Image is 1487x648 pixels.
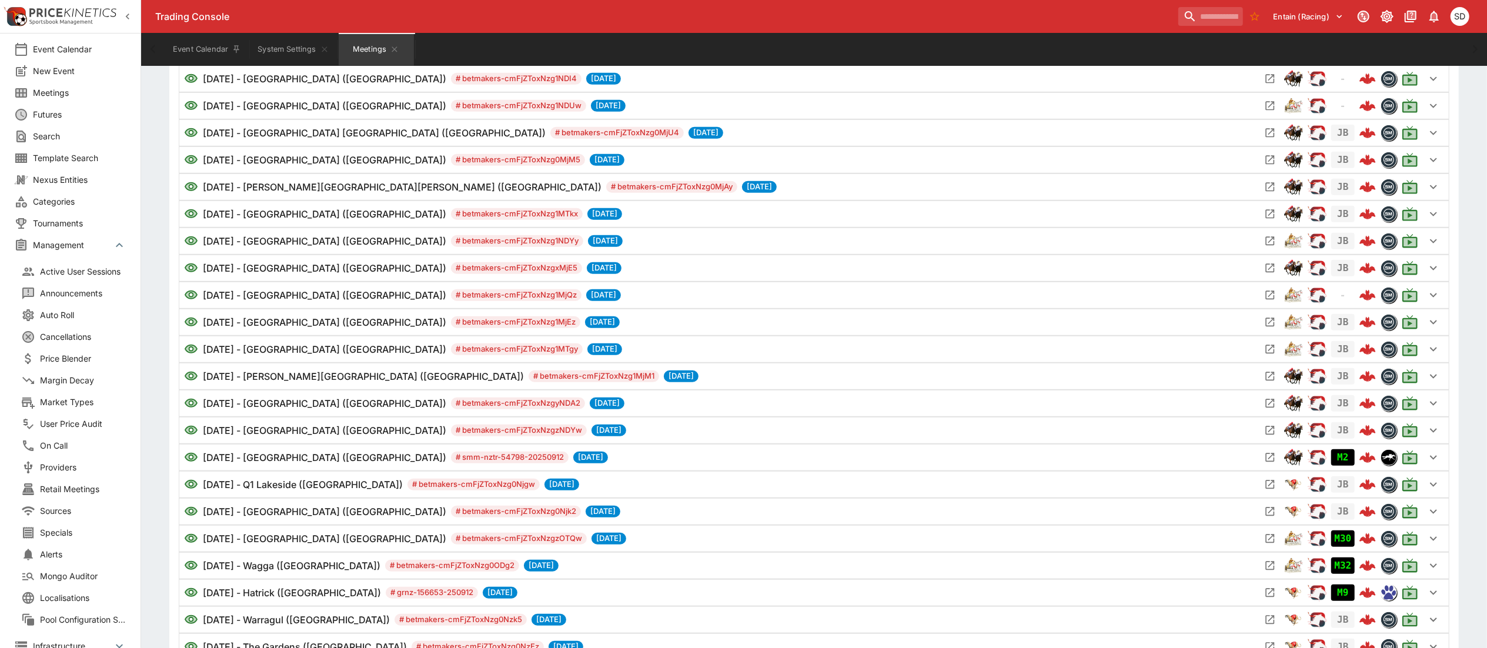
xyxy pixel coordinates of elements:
[1381,315,1396,330] img: betmakers.png
[1381,206,1396,222] img: betmakers.png
[203,99,446,113] h6: [DATE] - [GEOGRAPHIC_DATA] ([GEOGRAPHIC_DATA])
[1402,503,1418,520] svg: Live
[451,343,583,355] span: # betmakers-cmFjZToxNzg1MTgy
[1381,125,1396,141] img: betmakers.png
[1381,233,1397,249] div: betmakers
[1261,151,1279,169] button: Open Meeting
[1381,585,1396,600] img: grnz.png
[1284,340,1303,359] img: harness_racing.png
[1381,612,1396,627] img: betmakers.png
[1284,178,1303,196] div: horse_racing
[1308,394,1326,413] div: ParallelRacing Handler
[1284,123,1303,142] div: horse_racing
[184,99,198,113] svg: Visible
[1308,205,1326,223] img: racing.png
[1381,152,1396,168] img: betmakers.png
[1308,69,1326,88] img: racing.png
[451,262,582,274] span: # betmakers-cmFjZToxNzgxMjE5
[1331,71,1355,87] div: No Jetbet
[1331,341,1355,358] div: Jetbet not yet mapped
[1402,179,1418,195] svg: Live
[1261,69,1279,88] button: Open Meeting
[1381,477,1396,492] img: betmakers.png
[1261,178,1279,196] button: Open Meeting
[1359,287,1376,303] img: logo-cerberus--red.svg
[1359,557,1376,574] img: logo-cerberus--red.svg
[451,398,585,409] span: # betmakers-cmFjZToxNzgyNDA2
[1284,367,1303,386] div: horse_racing
[203,505,446,519] h6: [DATE] - [GEOGRAPHIC_DATA] ([GEOGRAPHIC_DATA])
[1331,503,1355,520] div: Jetbet not yet mapped
[1331,125,1355,141] div: Jetbet not yet mapped
[1402,152,1418,168] svg: Live
[1331,260,1355,276] div: Jetbet not yet mapped
[1308,205,1326,223] div: ParallelRacing Handler
[1284,259,1303,278] img: horse_racing.png
[1381,260,1397,276] div: betmakers
[606,181,737,193] span: # betmakers-cmFjZToxNzg0MjAy
[1359,422,1376,439] img: logo-cerberus--red.svg
[33,130,126,142] span: Search
[1261,313,1279,332] button: Open Meeting
[1381,206,1397,222] div: betmakers
[1261,610,1279,629] button: Open Meeting
[1284,313,1303,332] div: harness_racing
[155,11,1174,23] div: Trading Console
[250,33,336,66] button: System Settings
[203,207,446,221] h6: [DATE] - [GEOGRAPHIC_DATA] ([GEOGRAPHIC_DATA])
[40,265,126,278] span: Active User Sessions
[1381,504,1396,519] img: betmakers.png
[40,417,126,430] span: User Price Audit
[184,207,198,221] svg: Visible
[1359,449,1376,466] img: logo-cerberus--red.svg
[1402,206,1418,222] svg: Live
[184,423,198,437] svg: Visible
[1359,395,1376,412] img: logo-cerberus--red.svg
[1308,151,1326,169] div: ParallelRacing Handler
[40,439,126,452] span: On Call
[1284,394,1303,413] img: horse_racing.png
[1359,314,1376,330] img: logo-cerberus--red.svg
[1308,367,1326,386] div: ParallelRacing Handler
[1284,502,1303,521] img: greyhound_racing.png
[203,288,446,302] h6: [DATE] - [GEOGRAPHIC_DATA] ([GEOGRAPHIC_DATA])
[1308,313,1326,332] div: ParallelRacing Handler
[1308,259,1326,278] div: ParallelRacing Handler
[203,261,446,275] h6: [DATE] - [GEOGRAPHIC_DATA] ([GEOGRAPHIC_DATA])
[1308,178,1326,196] img: racing.png
[451,235,583,247] span: # betmakers-cmFjZToxNzg1NDYy
[1308,394,1326,413] img: racing.png
[1359,98,1376,114] img: logo-cerberus--red.svg
[1381,71,1397,87] div: betmakers
[184,369,198,383] svg: Visible
[1381,368,1397,385] div: betmakers
[1308,502,1326,521] img: racing.png
[33,217,126,229] span: Tournaments
[1261,583,1279,602] button: Open Meeting
[585,316,620,328] span: [DATE]
[184,505,198,519] svg: Visible
[40,374,126,386] span: Margin Decay
[451,452,569,463] span: # smm-nztr-54798-20250912
[1331,152,1355,168] div: Jetbet not yet mapped
[1331,287,1355,303] div: No Jetbet
[1381,476,1397,493] div: betmakers
[1261,448,1279,467] button: Open Meeting
[1267,7,1351,26] button: Select Tenant
[451,506,581,517] span: # betmakers-cmFjZToxNzg0Njk2
[1308,340,1326,359] div: ParallelRacing Handler
[203,342,446,356] h6: [DATE] - [GEOGRAPHIC_DATA] ([GEOGRAPHIC_DATA])
[33,239,112,251] span: Management
[1308,286,1326,305] img: racing.png
[529,370,659,382] span: # betmakers-cmFjZToxNzg1MjM1
[1331,314,1355,330] div: Jetbet not yet mapped
[451,73,582,85] span: # betmakers-cmFjZToxNzg1NDI4
[1359,612,1376,628] img: logo-cerberus--red.svg
[1381,179,1396,195] img: betmakers.png
[1381,98,1396,113] img: betmakers.png
[1261,475,1279,494] button: Open Meeting
[1402,314,1418,330] svg: Live
[1381,125,1397,141] div: betmakers
[1331,179,1355,195] div: Jetbet not yet mapped
[203,234,446,248] h6: [DATE] - [GEOGRAPHIC_DATA] ([GEOGRAPHIC_DATA])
